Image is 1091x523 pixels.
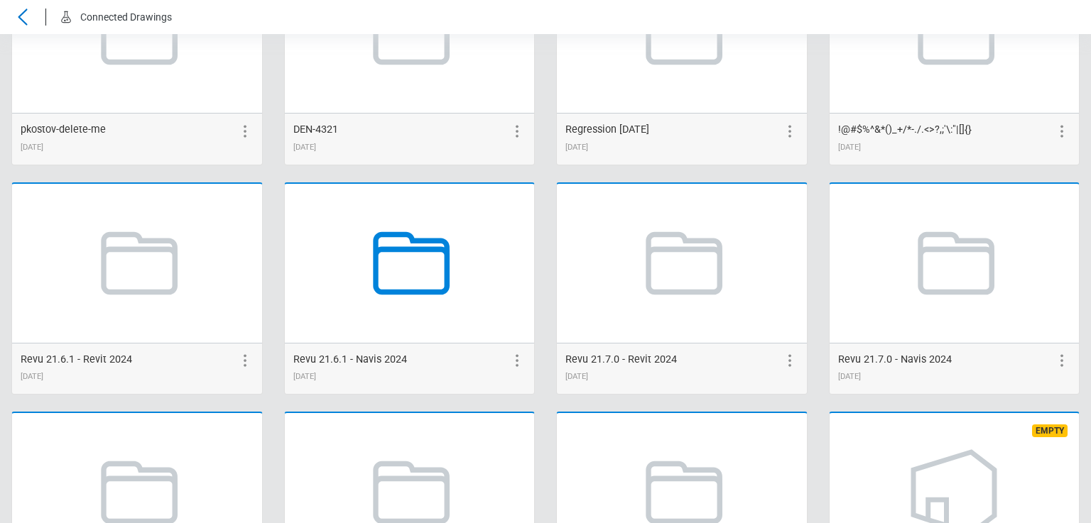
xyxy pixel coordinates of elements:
div: Revu 21.6.1 - Navis 2024 [293,352,407,368]
span: pkostov-delete-me [21,123,106,136]
span: Regression [DATE] [565,123,649,136]
span: Connected Drawings [80,11,172,23]
span: 08/20/2025 11:14:31 [21,143,43,152]
span: 08/21/2025 10:10:39 [838,372,861,381]
span: Revu 21.7.0 - Navis 2024 [838,353,952,365]
div: DEN-4321 [293,122,338,138]
span: Revu 21.7.0 - Revit 2024 [565,353,677,365]
div: Revu 21.6.1 - Revit 2024 [21,352,132,368]
span: DEN-4321 [293,123,338,136]
span: 08/21/2025 10:09:58 [293,372,316,381]
span: !@#$%^&*()_+/*-./.<>?,;'\:"|[]{} [838,123,972,136]
div: Revu 21.7.0 - Navis 2024 [838,352,952,368]
span: 08/21/2025 10:10:16 [565,372,588,381]
span: Empty [1032,424,1068,437]
div: Regression Aug 2025 [565,122,649,138]
div: pkostov-delete-me [21,122,106,138]
span: 08/21/2025 10:09:34 [21,372,43,381]
div: Revu 21.7.0 - Revit 2024 [565,352,677,368]
span: 08/20/2025 11:22:10 [293,143,316,152]
span: Revu 21.6.1 - Navis 2024 [293,353,407,365]
span: 08/20/2025 14:42:27 [565,143,588,152]
span: Revu 21.6.1 - Revit 2024 [21,353,132,365]
span: 08/20/2025 14:46:07 [838,143,861,152]
div: !@#$%^&*()_+/*-./.<>?,;'\:"|[]{} [838,122,972,138]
